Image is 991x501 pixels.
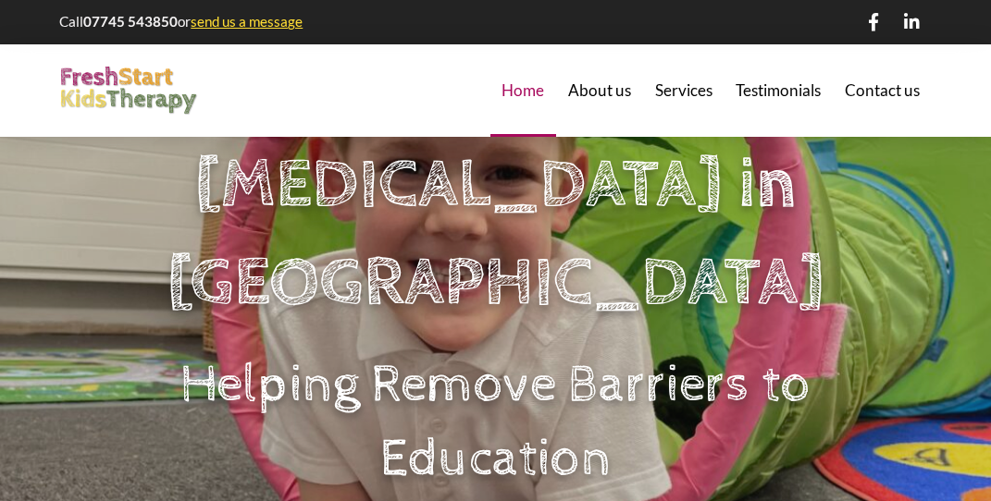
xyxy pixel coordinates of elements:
span: Services [655,82,712,98]
a: About us [556,44,643,137]
strong: 07745 543850 [83,13,178,30]
h1: [MEDICAL_DATA] in [GEOGRAPHIC_DATA] [89,137,901,334]
a: Testimonials [724,44,833,137]
span: Contact us [845,82,920,98]
img: FreshStart Kids Therapy logo [59,67,198,116]
p: Call or [59,12,305,31]
p: Helping Remove Barriers to Education [89,348,901,496]
a: Services [643,44,725,137]
span: Home [502,82,544,98]
span: Testimonials [736,82,821,98]
a: send us a message [191,13,303,30]
span: About us [568,82,631,98]
a: Contact us [833,44,932,137]
a: Home [490,44,557,137]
